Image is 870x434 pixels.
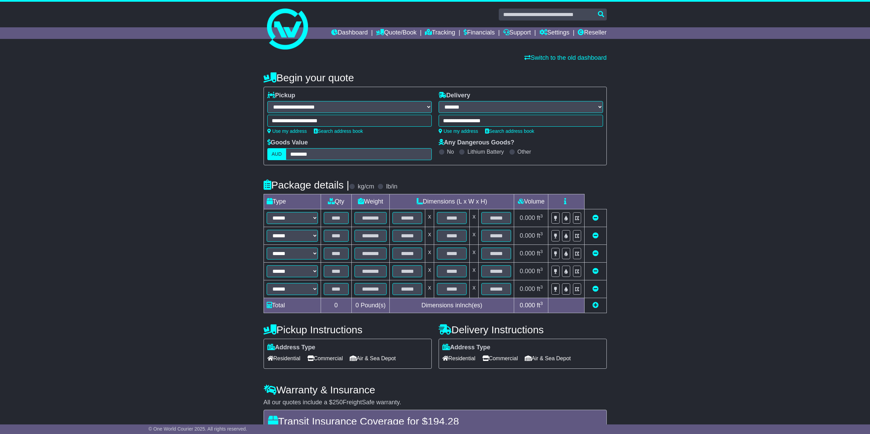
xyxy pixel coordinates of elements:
[439,92,470,99] label: Delivery
[592,232,599,239] a: Remove this item
[425,245,434,263] td: x
[264,179,349,191] h4: Package details |
[264,194,321,209] td: Type
[520,232,535,239] span: 0.000
[482,353,518,364] span: Commercial
[267,92,295,99] label: Pickup
[439,324,607,335] h4: Delivery Instructions
[514,194,548,209] td: Volume
[321,298,351,313] td: 0
[314,128,363,134] a: Search address book
[540,267,543,272] sup: 3
[264,324,432,335] h4: Pickup Instructions
[470,280,479,298] td: x
[425,27,455,39] a: Tracking
[356,302,359,309] span: 0
[376,27,416,39] a: Quote/Book
[264,384,607,395] h4: Warranty & Insurance
[264,298,321,313] td: Total
[592,250,599,257] a: Remove this item
[524,54,606,61] a: Switch to the old dashboard
[386,183,397,191] label: lb/in
[390,194,514,209] td: Dimensions (L x W x H)
[518,149,531,155] label: Other
[425,209,434,227] td: x
[425,280,434,298] td: x
[578,27,606,39] a: Reseller
[442,344,491,351] label: Address Type
[464,27,495,39] a: Financials
[425,227,434,245] td: x
[267,353,300,364] span: Residential
[264,72,607,83] h4: Begin your quote
[351,298,390,313] td: Pound(s)
[525,353,571,364] span: Air & Sea Depot
[520,268,535,275] span: 0.000
[503,27,531,39] a: Support
[485,128,534,134] a: Search address book
[540,301,543,306] sup: 3
[540,213,543,219] sup: 3
[470,227,479,245] td: x
[390,298,514,313] td: Dimensions in Inch(es)
[267,344,316,351] label: Address Type
[592,268,599,275] a: Remove this item
[540,231,543,236] sup: 3
[350,353,396,364] span: Air & Sea Depot
[470,209,479,227] td: x
[470,263,479,280] td: x
[520,250,535,257] span: 0.000
[439,139,514,146] label: Any Dangerous Goods?
[520,214,535,221] span: 0.000
[447,149,454,155] label: No
[264,399,607,406] div: All our quotes include a $ FreightSafe warranty.
[467,149,504,155] label: Lithium Battery
[267,139,308,146] label: Goods Value
[148,426,247,432] span: © One World Courier 2025. All rights reserved.
[592,214,599,221] a: Remove this item
[425,263,434,280] td: x
[333,399,343,406] span: 250
[520,285,535,292] span: 0.000
[268,416,602,427] h4: Transit Insurance Coverage for $
[307,353,343,364] span: Commercial
[539,27,570,39] a: Settings
[358,183,374,191] label: kg/cm
[540,284,543,290] sup: 3
[537,268,543,275] span: ft
[351,194,390,209] td: Weight
[321,194,351,209] td: Qty
[439,128,478,134] a: Use my address
[540,249,543,254] sup: 3
[537,232,543,239] span: ft
[537,285,543,292] span: ft
[592,302,599,309] a: Add new item
[267,128,307,134] a: Use my address
[428,416,459,427] span: 194.28
[537,214,543,221] span: ft
[537,302,543,309] span: ft
[442,353,476,364] span: Residential
[470,245,479,263] td: x
[592,285,599,292] a: Remove this item
[520,302,535,309] span: 0.000
[267,148,286,160] label: AUD
[331,27,368,39] a: Dashboard
[537,250,543,257] span: ft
